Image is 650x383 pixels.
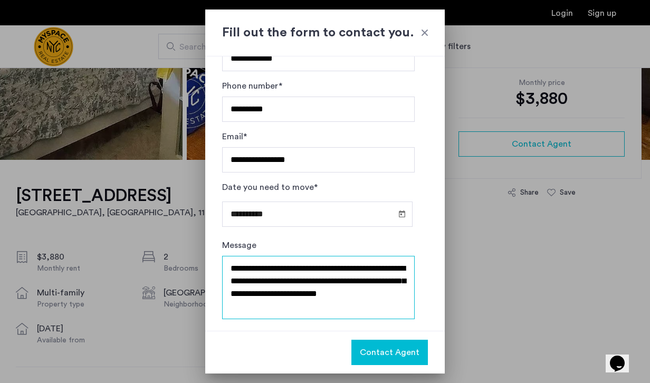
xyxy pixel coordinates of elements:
label: Message [222,239,256,252]
span: Contact Agent [360,346,419,359]
button: Open calendar [396,207,408,220]
iframe: chat widget [606,341,639,372]
label: Phone number* [222,80,282,92]
h2: Fill out the form to contact you. [222,23,428,42]
label: Email* [222,130,247,143]
label: Date you need to move* [222,181,318,194]
button: button [351,340,428,365]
